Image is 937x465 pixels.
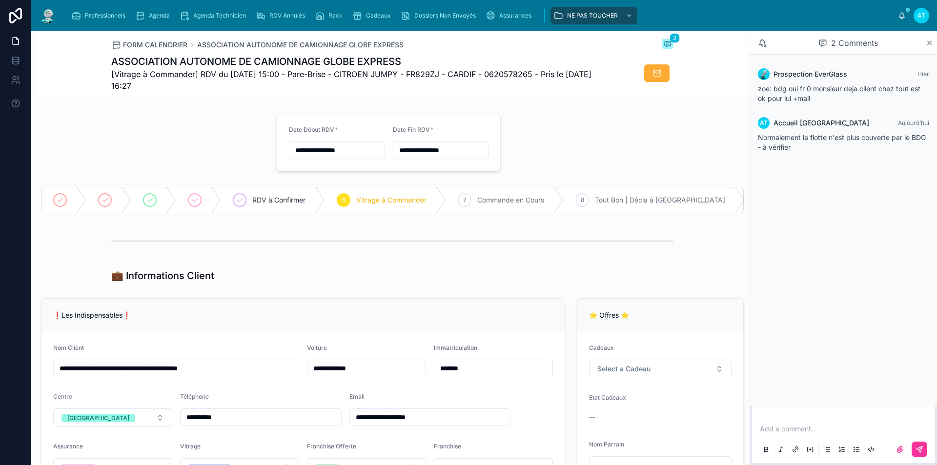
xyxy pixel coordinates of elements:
[252,195,306,205] span: RDV à Confirmer
[758,84,920,102] span: zoe: bdg oui fr 0 monsieur deja client chez tout est ok pour lui +mail
[349,393,365,400] span: Email
[589,394,626,401] span: Etat Cadeaux
[68,7,132,24] a: Professionnels
[307,443,356,450] span: Franchise Offerte
[670,33,680,43] span: 2
[85,12,125,20] span: Professionnels
[393,126,430,133] span: Date Fin RDV
[589,344,614,351] span: Cadeaux
[917,70,929,78] span: Hier
[760,119,768,127] span: AT
[307,344,327,351] span: Voiture
[53,408,172,427] button: Select Button
[53,443,83,450] span: Assurance
[111,269,214,283] h1: 💼 Informations Client
[197,40,404,50] a: ASSOCIATION AUTONOME DE CAMIONNAGE GLOBE EXPRESS
[589,311,629,319] span: ⭐ Offres ⭐
[111,40,187,50] a: FORM CALENDRIER
[758,133,926,151] span: Normalement la flotte n'est plus couverte par le BDG - à vérifier
[581,196,584,204] span: 8
[774,69,847,79] span: Prospection EverGlass
[774,118,869,128] span: Accueil [GEOGRAPHIC_DATA]
[434,443,461,450] span: Franchise
[356,195,427,205] span: Vitrage à Commander
[111,55,600,68] h1: ASSOCIATION AUTONOME DE CAMIONNAGE GLOBE EXPRESS
[589,412,595,422] span: --
[342,196,346,204] span: 6
[589,441,624,448] span: Nom Parrain
[53,393,72,400] span: Centre
[589,360,732,378] button: Select Button
[180,393,209,400] span: Téléphone
[64,5,898,26] div: scrollable content
[149,12,170,20] span: Agenda
[366,12,391,20] span: Cadeaux
[898,119,929,126] span: Aujourd’hui
[597,364,651,374] span: Select a Cadeau
[499,12,531,20] span: Assurances
[414,12,476,20] span: Dossiers Non Envoyés
[550,7,637,24] a: NE PAS TOUCHER
[434,344,477,351] span: Immatriculation
[180,443,201,450] span: Vitrage
[253,7,312,24] a: RDV Annulés
[177,7,253,24] a: Agenda Technicien
[477,195,544,205] span: Commande en Cours
[662,39,673,51] button: 2
[831,37,878,49] span: 2 Comments
[328,12,343,20] span: Rack
[289,126,334,133] span: Date Début RDV
[111,68,600,92] span: [Vitrage à Commander] RDV du [DATE] 15:00 - Pare-Brise - CITROEN JUMPY - FR829ZJ - CARDIF - 06205...
[463,196,467,204] span: 7
[123,40,187,50] span: FORM CALENDRIER
[312,7,349,24] a: Rack
[483,7,538,24] a: Assurances
[67,414,129,422] div: [GEOGRAPHIC_DATA]
[349,7,398,24] a: Cadeaux
[595,195,725,205] span: Tout Bon | Décla à [GEOGRAPHIC_DATA]
[917,12,925,20] span: AT
[53,344,84,351] span: Nom Client
[39,8,57,23] img: App logo
[193,12,246,20] span: Agenda Technicien
[132,7,177,24] a: Agenda
[53,311,131,319] span: ❗Les Indispensables❗
[567,12,618,20] span: NE PAS TOUCHER
[269,12,305,20] span: RDV Annulés
[398,7,483,24] a: Dossiers Non Envoyés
